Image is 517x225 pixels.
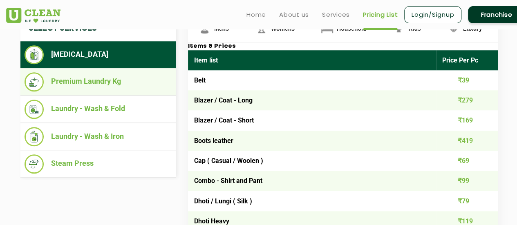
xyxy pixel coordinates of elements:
img: Laundry - Wash & Iron [25,127,44,146]
td: Belt [188,70,436,90]
th: Item list [188,50,436,70]
li: Laundry - Wash & Fold [25,100,172,119]
td: ₹39 [436,70,498,90]
td: Dhoti / Lungi ( Silk ) [188,191,436,211]
li: Premium Laundry Kg [25,72,172,91]
a: Login/Signup [404,6,461,23]
td: ₹69 [436,151,498,171]
td: Cap ( Casual / Woolen ) [188,151,436,171]
img: Laundry - Wash & Fold [25,100,44,119]
td: Combo - Shirt and Pant [188,171,436,191]
a: About us [279,10,309,20]
td: ₹419 [436,131,498,151]
td: ₹279 [436,90,498,110]
li: Steam Press [25,154,172,174]
img: Steam Press [25,154,44,174]
a: Services [322,10,350,20]
td: Blazer / Coat - Short [188,110,436,130]
td: ₹79 [436,191,498,211]
li: [MEDICAL_DATA] [25,45,172,64]
img: Premium Laundry Kg [25,72,44,91]
h3: Items & Prices [188,43,498,50]
td: ₹99 [436,171,498,191]
td: Boots leather [188,131,436,151]
td: ₹169 [436,110,498,130]
a: Home [246,10,266,20]
th: Price Per Pc [436,50,498,70]
a: Pricing List [363,10,398,20]
img: Dry Cleaning [25,45,44,64]
td: Blazer / Coat - Long [188,90,436,110]
img: UClean Laundry and Dry Cleaning [6,8,60,23]
li: Laundry - Wash & Iron [25,127,172,146]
